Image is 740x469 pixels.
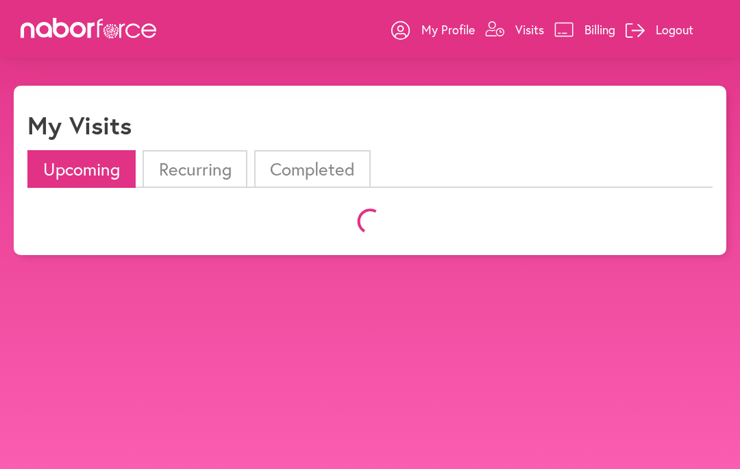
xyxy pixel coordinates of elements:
[27,150,136,188] li: Upcoming
[656,21,693,38] p: Logout
[254,150,371,188] li: Completed
[485,9,544,50] a: Visits
[421,21,475,38] p: My Profile
[584,21,615,38] p: Billing
[391,9,475,50] a: My Profile
[626,9,693,50] a: Logout
[27,110,132,140] h1: My Visits
[143,150,247,188] li: Recurring
[515,21,544,38] p: Visits
[554,9,615,50] a: Billing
